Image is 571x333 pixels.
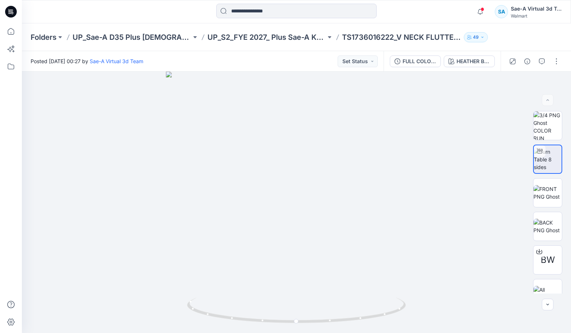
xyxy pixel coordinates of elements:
[90,58,143,64] a: Sae-A Virtual 3d Team
[511,4,562,13] div: Sae-A Virtual 3d Team
[444,55,495,67] button: HEATHER B0212
[390,55,441,67] button: FULL COLORWAYS
[464,32,488,42] button: 49
[31,57,143,65] span: Posted [DATE] 00:27 by
[73,32,191,42] a: UP_Sae-A D35 Plus [DEMOGRAPHIC_DATA] Top
[342,32,461,42] p: TS1736016222_V NECK FLUTTER DRESS
[541,253,555,267] span: BW
[473,33,479,41] p: 49
[533,111,562,140] img: 3/4 PNG Ghost COLOR RUN
[403,57,436,65] div: FULL COLORWAYS
[511,13,562,19] div: Walmart
[533,286,562,301] img: All colorways
[534,148,562,171] img: Turn Table 8 sides
[533,219,562,234] img: BACK PNG Ghost
[521,55,533,67] button: Details
[495,5,508,18] div: SA
[207,32,326,42] a: UP_S2_FYE 2027_ Plus Sae-A Knit Tops & Dresses
[31,32,57,42] a: Folders
[533,185,562,200] img: FRONT PNG Ghost
[457,57,490,65] div: HEATHER B0212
